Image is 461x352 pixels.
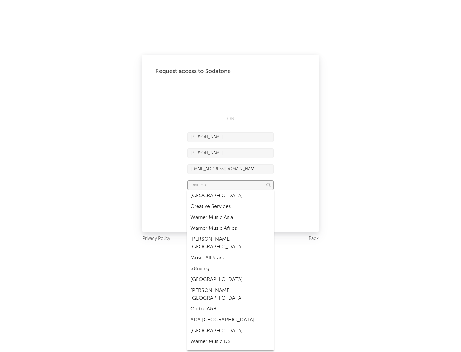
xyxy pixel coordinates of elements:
[187,148,274,158] input: Last Name
[187,201,274,212] div: Creative Services
[142,235,170,243] a: Privacy Policy
[187,285,274,304] div: [PERSON_NAME] [GEOGRAPHIC_DATA]
[309,235,319,243] a: Back
[155,68,306,75] div: Request access to Sodatone
[187,223,274,234] div: Warner Music Africa
[187,180,274,190] input: Division
[187,274,274,285] div: [GEOGRAPHIC_DATA]
[187,252,274,263] div: Music All Stars
[187,190,274,201] div: [GEOGRAPHIC_DATA]
[187,234,274,252] div: [PERSON_NAME] [GEOGRAPHIC_DATA]
[187,304,274,315] div: Global A&R
[187,164,274,174] input: Email
[187,132,274,142] input: First Name
[187,336,274,347] div: Warner Music US
[187,315,274,325] div: ADA [GEOGRAPHIC_DATA]
[187,263,274,274] div: 88rising
[187,325,274,336] div: [GEOGRAPHIC_DATA]
[187,212,274,223] div: Warner Music Asia
[187,115,274,123] div: OR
